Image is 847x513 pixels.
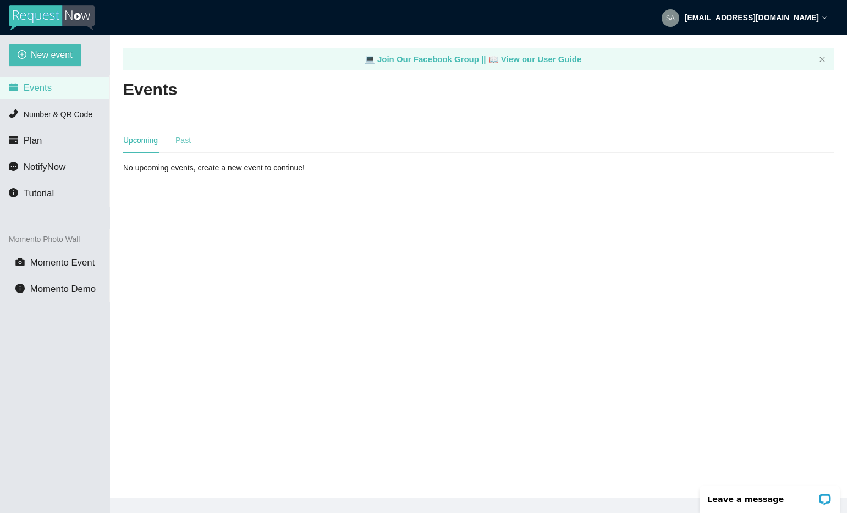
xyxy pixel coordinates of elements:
[31,48,73,62] span: New event
[662,9,679,27] img: c8e189fe5407d39645f0b3f21446b4ab
[365,54,488,64] a: laptop Join Our Facebook Group ||
[9,135,18,145] span: credit-card
[123,162,354,174] div: No upcoming events, create a new event to continue!
[692,478,847,513] iframe: LiveChat chat widget
[175,134,191,146] div: Past
[24,188,54,198] span: Tutorial
[24,162,65,172] span: NotifyNow
[24,135,42,146] span: Plan
[30,284,96,294] span: Momento Demo
[123,134,158,146] div: Upcoming
[9,82,18,92] span: calendar
[123,79,177,101] h2: Events
[819,56,826,63] button: close
[488,54,582,64] a: laptop View our User Guide
[15,257,25,267] span: camera
[9,5,95,31] img: RequestNow
[9,109,18,118] span: phone
[822,15,827,20] span: down
[685,13,819,22] strong: [EMAIL_ADDRESS][DOMAIN_NAME]
[9,162,18,171] span: message
[18,50,26,60] span: plus-circle
[24,110,92,119] span: Number & QR Code
[24,82,52,93] span: Events
[9,188,18,197] span: info-circle
[15,284,25,293] span: info-circle
[30,257,95,268] span: Momento Event
[9,44,81,66] button: plus-circleNew event
[488,54,499,64] span: laptop
[365,54,375,64] span: laptop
